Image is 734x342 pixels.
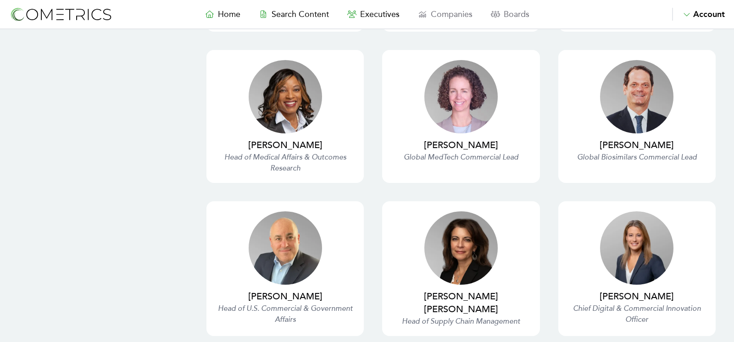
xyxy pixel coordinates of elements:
[600,211,673,285] img: Rachel Stahler
[249,60,322,133] img: Charlotte Owens
[391,316,530,327] p: Head of Supply Chain Management
[382,50,539,183] a: [PERSON_NAME]Global MedTech Commercial Lead
[482,8,539,21] a: Boards
[391,152,530,163] p: Global MedTech Commercial Lead
[196,8,250,21] a: Home
[206,201,364,336] a: [PERSON_NAME]Head of U.S. Commercial & Government Affairs
[391,290,530,316] h1: [PERSON_NAME] [PERSON_NAME]
[424,211,498,285] img: Juliana Papa Drinane
[504,9,529,19] span: Boards
[216,139,355,152] h1: [PERSON_NAME]
[567,139,706,152] h1: [PERSON_NAME]
[567,303,706,325] p: Chief Digital & Commercial Innovation Officer
[567,290,706,303] h1: [PERSON_NAME]
[558,201,716,336] a: [PERSON_NAME]Chief Digital & Commercial Innovation Officer
[272,9,329,19] span: Search Content
[558,50,716,183] a: [PERSON_NAME]Global Biosimilars Commercial Lead
[424,60,498,133] img: Colby Holtshouse
[9,6,112,23] img: logo-refresh-RPX2ODFg.svg
[216,152,355,174] p: Head of Medical Affairs & Outcomes Research
[360,9,400,19] span: Executives
[338,8,409,21] a: Executives
[216,290,355,303] h1: [PERSON_NAME]
[250,8,338,21] a: Search Content
[206,50,364,183] a: [PERSON_NAME]Head of Medical Affairs & Outcomes Research
[218,9,240,19] span: Home
[409,8,482,21] a: Companies
[249,211,322,285] img: Michael Pergine
[431,9,473,19] span: Companies
[216,303,355,325] p: Head of U.S. Commercial & Government Affairs
[567,152,706,163] p: Global Biosimilars Commercial Lead
[672,8,725,21] button: Account
[693,9,725,19] span: Account
[391,139,530,152] h1: [PERSON_NAME]
[382,201,539,336] a: [PERSON_NAME] [PERSON_NAME]Head of Supply Chain Management
[600,60,673,133] img: Joe Azzinaro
